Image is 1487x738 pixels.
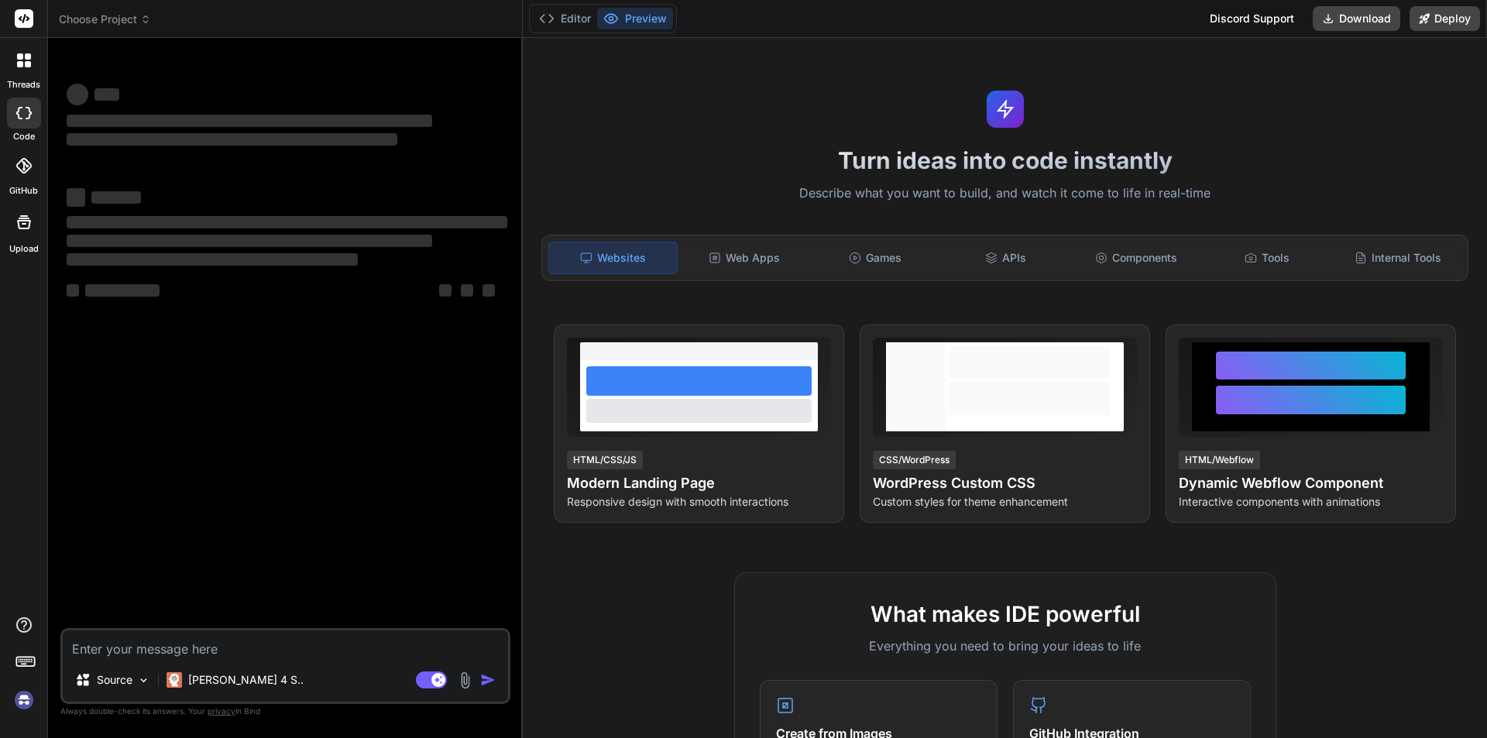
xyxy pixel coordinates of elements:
[760,637,1251,655] p: Everything you need to bring your ideas to life
[812,242,939,274] div: Games
[532,146,1478,174] h1: Turn ideas into code instantly
[533,8,597,29] button: Editor
[1179,472,1443,494] h4: Dynamic Webflow Component
[67,84,88,105] span: ‌
[942,242,1070,274] div: APIs
[480,672,496,688] img: icon
[9,242,39,256] label: Upload
[1334,242,1461,274] div: Internal Tools
[67,133,397,146] span: ‌
[548,242,678,274] div: Websites
[91,191,141,204] span: ‌
[208,706,235,716] span: privacy
[456,671,474,689] img: attachment
[167,672,182,688] img: Claude 4 Sonnet
[681,242,809,274] div: Web Apps
[85,284,160,297] span: ‌
[873,451,956,469] div: CSS/WordPress
[9,184,38,197] label: GitHub
[7,78,40,91] label: threads
[1179,494,1443,510] p: Interactive components with animations
[137,674,150,687] img: Pick Models
[760,598,1251,630] h2: What makes IDE powerful
[97,672,132,688] p: Source
[873,472,1137,494] h4: WordPress Custom CSS
[188,672,304,688] p: [PERSON_NAME] 4 S..
[567,451,643,469] div: HTML/CSS/JS
[532,184,1478,204] p: Describe what you want to build, and watch it come to life in real-time
[67,253,358,266] span: ‌
[483,284,495,297] span: ‌
[59,12,151,27] span: Choose Project
[11,687,37,713] img: signin
[597,8,673,29] button: Preview
[1179,451,1260,469] div: HTML/Webflow
[67,216,507,228] span: ‌
[567,494,831,510] p: Responsive design with smooth interactions
[461,284,473,297] span: ‌
[1410,6,1480,31] button: Deploy
[67,235,432,247] span: ‌
[67,188,85,207] span: ‌
[873,494,1137,510] p: Custom styles for theme enhancement
[439,284,452,297] span: ‌
[60,704,510,719] p: Always double-check its answers. Your in Bind
[1073,242,1200,274] div: Components
[67,284,79,297] span: ‌
[567,472,831,494] h4: Modern Landing Page
[1200,6,1303,31] div: Discord Support
[1313,6,1400,31] button: Download
[13,130,35,143] label: code
[94,88,119,101] span: ‌
[1204,242,1331,274] div: Tools
[67,115,432,127] span: ‌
